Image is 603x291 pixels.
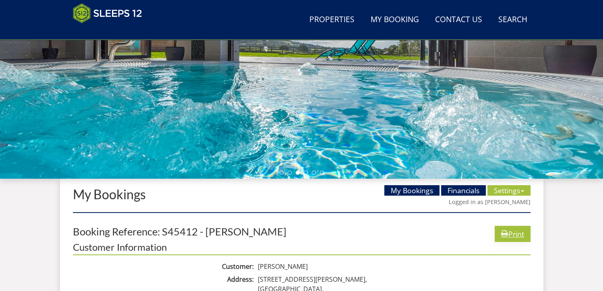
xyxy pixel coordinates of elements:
[73,262,256,271] dt: Customer
[93,10,102,20] button: Open LiveChat chat widget
[384,185,439,196] a: My Bookings
[73,226,286,237] h2: Booking Reference: S45412 - [PERSON_NAME]
[256,262,530,271] dd: [PERSON_NAME]
[11,12,91,19] p: Chat Live with a Human!
[73,3,142,23] img: Sleeps 12
[432,11,485,29] a: Contact Us
[441,185,486,196] a: Financials
[306,11,358,29] a: Properties
[73,274,256,284] dt: Address
[449,198,530,206] a: Logged in as [PERSON_NAME]
[495,226,530,241] a: Print
[487,185,530,196] a: Settings
[495,11,530,29] a: Search
[69,28,153,35] iframe: Customer reviews powered by Trustpilot
[367,11,422,29] a: My Booking
[73,186,146,202] a: My Bookings
[73,242,530,255] h3: Customer Information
